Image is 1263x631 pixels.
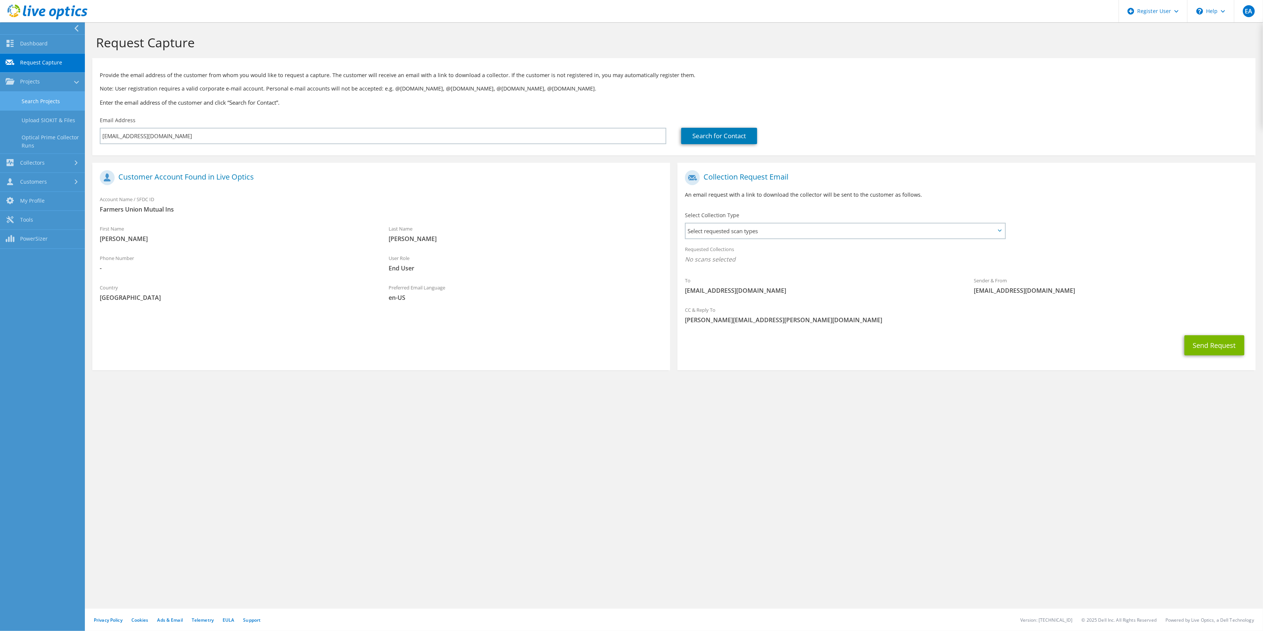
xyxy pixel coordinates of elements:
div: Last Name [381,221,670,247]
a: Cookies [131,617,149,623]
span: No scans selected [685,255,1248,263]
label: Email Address [100,117,135,124]
button: Send Request [1184,335,1244,355]
a: Ads & Email [157,617,183,623]
span: en-US [389,294,663,302]
div: User Role [381,250,670,276]
div: Phone Number [92,250,381,276]
h1: Collection Request Email [685,170,1244,185]
span: End User [389,264,663,272]
p: An email request with a link to download the collector will be sent to the customer as follows. [685,191,1248,199]
a: Telemetry [192,617,214,623]
li: © 2025 Dell Inc. All Rights Reserved [1082,617,1157,623]
a: EULA [223,617,234,623]
h1: Customer Account Found in Live Optics [100,170,659,185]
li: Version: [TECHNICAL_ID] [1020,617,1073,623]
p: Note: User registration requires a valid corporate e-mail account. Personal e-mail accounts will ... [100,85,1248,93]
span: EA [1243,5,1255,17]
a: Support [243,617,261,623]
span: Select requested scan types [686,223,1005,238]
h3: Enter the email address of the customer and click “Search for Contact”. [100,98,1248,107]
div: To [677,273,966,298]
div: First Name [92,221,381,247]
p: Provide the email address of the customer from whom you would like to request a capture. The cust... [100,71,1248,79]
span: Farmers Union Mutual Ins [100,205,663,213]
h1: Request Capture [96,35,1248,50]
li: Powered by Live Optics, a Dell Technology [1165,617,1254,623]
a: Search for Contact [681,128,757,144]
span: [PERSON_NAME] [100,235,374,243]
div: Account Name / SFDC ID [92,191,670,217]
div: Requested Collections [677,241,1255,269]
div: Sender & From [967,273,1256,298]
div: Country [92,280,381,305]
span: [EMAIL_ADDRESS][DOMAIN_NAME] [685,286,959,295]
svg: \n [1196,8,1203,15]
span: - [100,264,374,272]
div: Preferred Email Language [381,280,670,305]
span: [EMAIL_ADDRESS][DOMAIN_NAME] [974,286,1248,295]
div: CC & Reply To [677,302,1255,328]
span: [PERSON_NAME] [389,235,663,243]
a: Privacy Policy [94,617,122,623]
span: [GEOGRAPHIC_DATA] [100,294,374,302]
span: [PERSON_NAME][EMAIL_ADDRESS][PERSON_NAME][DOMAIN_NAME] [685,316,1248,324]
label: Select Collection Type [685,212,739,219]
